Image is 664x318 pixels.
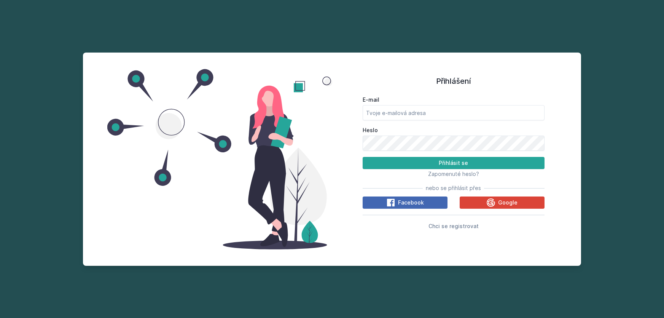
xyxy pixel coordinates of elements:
button: Přihlásit se [363,157,545,169]
input: Tvoje e-mailová adresa [363,105,545,120]
span: nebo se přihlásit přes [426,184,481,192]
span: Google [498,199,518,206]
span: Chci se registrovat [428,223,479,229]
button: Facebook [363,197,447,209]
span: Zapomenuté heslo? [428,171,479,177]
button: Google [460,197,545,209]
label: Heslo [363,126,545,134]
h1: Přihlášení [363,75,545,87]
span: Facebook [398,199,424,206]
button: Chci se registrovat [428,221,479,230]
label: E-mail [363,96,545,104]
